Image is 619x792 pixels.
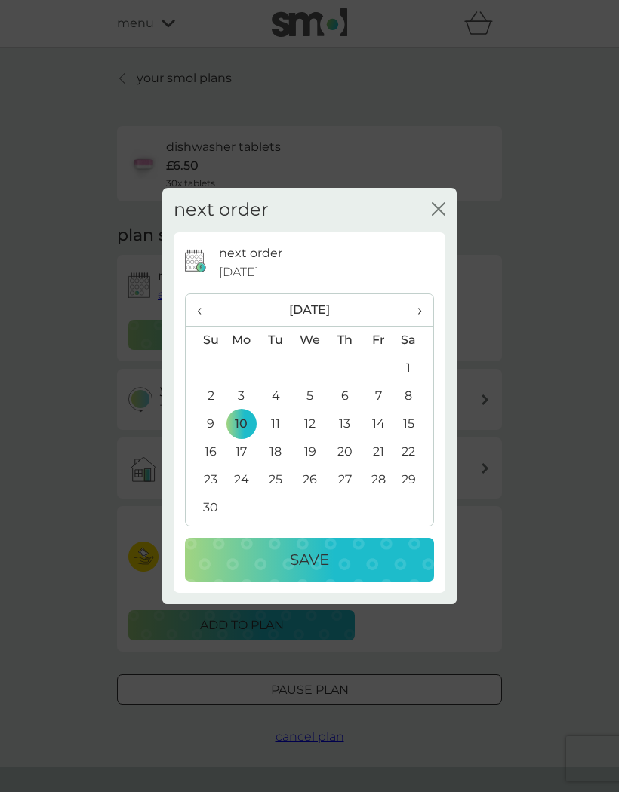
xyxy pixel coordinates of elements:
[362,466,396,494] td: 28
[224,294,396,327] th: [DATE]
[224,382,259,410] td: 3
[407,294,422,326] span: ›
[224,466,259,494] td: 24
[219,262,259,282] span: [DATE]
[259,466,293,494] td: 25
[186,410,224,438] td: 9
[293,466,328,494] td: 26
[432,202,445,218] button: close
[328,326,362,355] th: Th
[185,538,434,582] button: Save
[396,326,433,355] th: Sa
[224,438,259,466] td: 17
[362,438,396,466] td: 21
[293,410,328,438] td: 12
[186,466,224,494] td: 23
[293,382,328,410] td: 5
[293,326,328,355] th: We
[186,326,224,355] th: Su
[328,438,362,466] td: 20
[362,326,396,355] th: Fr
[224,410,259,438] td: 10
[259,326,293,355] th: Tu
[259,382,293,410] td: 4
[197,294,213,326] span: ‹
[328,382,362,410] td: 6
[362,410,396,438] td: 14
[328,410,362,438] td: 13
[396,438,433,466] td: 22
[396,410,433,438] td: 15
[396,466,433,494] td: 29
[328,466,362,494] td: 27
[186,382,224,410] td: 2
[174,199,269,221] h2: next order
[186,494,224,522] td: 30
[259,438,293,466] td: 18
[186,438,224,466] td: 16
[396,355,433,382] td: 1
[224,326,259,355] th: Mo
[290,548,329,572] p: Save
[362,382,396,410] td: 7
[396,382,433,410] td: 8
[219,244,282,263] p: next order
[259,410,293,438] td: 11
[293,438,328,466] td: 19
